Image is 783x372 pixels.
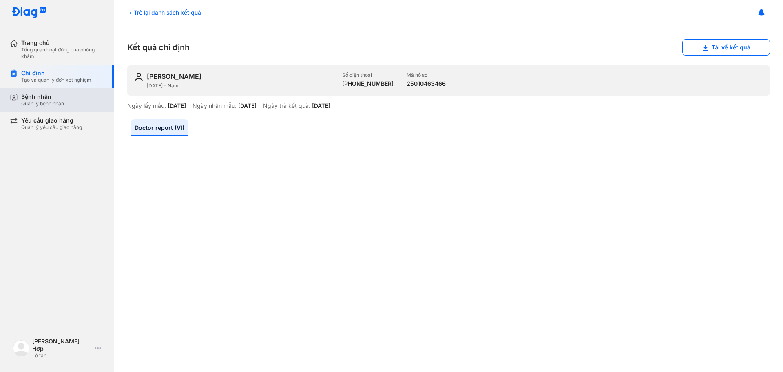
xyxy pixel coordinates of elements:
[21,77,91,83] div: Tạo và quản lý đơn xét nghiệm
[21,39,104,47] div: Trang chủ
[21,100,64,107] div: Quản lý bệnh nhân
[130,119,188,136] a: Doctor report (VI)
[407,80,446,87] div: 25010463466
[21,69,91,77] div: Chỉ định
[238,102,257,109] div: [DATE]
[312,102,330,109] div: [DATE]
[682,39,770,56] button: Tải về kết quả
[32,352,91,359] div: Lễ tân
[127,102,166,109] div: Ngày lấy mẫu:
[263,102,310,109] div: Ngày trả kết quả:
[13,340,29,356] img: logo
[134,72,144,82] img: user-icon
[147,82,336,89] div: [DATE] - Nam
[168,102,186,109] div: [DATE]
[192,102,237,109] div: Ngày nhận mẫu:
[21,93,64,100] div: Bệnh nhân
[342,72,394,78] div: Số điện thoại
[21,117,82,124] div: Yêu cầu giao hàng
[21,47,104,60] div: Tổng quan hoạt động của phòng khám
[11,7,46,19] img: logo
[127,8,201,17] div: Trở lại danh sách kết quả
[342,80,394,87] div: [PHONE_NUMBER]
[32,338,91,352] div: [PERSON_NAME] Hợp
[407,72,446,78] div: Mã hồ sơ
[147,72,201,81] div: [PERSON_NAME]
[127,39,770,56] div: Kết quả chỉ định
[21,124,82,131] div: Quản lý yêu cầu giao hàng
